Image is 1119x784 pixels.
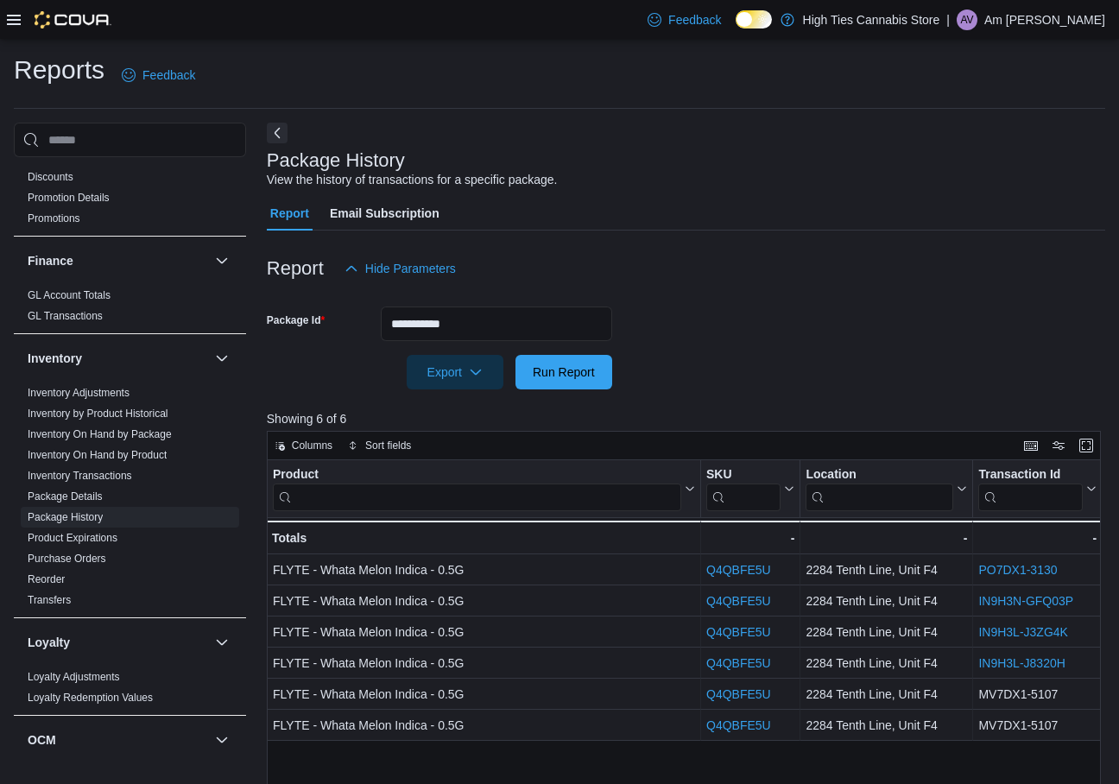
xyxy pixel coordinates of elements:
[273,654,695,674] div: FLYTE - Whata Melon Indica - 0.5G
[28,288,111,302] span: GL Account Totals
[28,289,111,301] a: GL Account Totals
[515,355,612,389] button: Run Report
[28,212,80,225] span: Promotions
[960,9,973,30] span: AV
[1076,435,1097,456] button: Enter fullscreen
[28,387,130,399] a: Inventory Adjustments
[28,470,132,482] a: Inventory Transactions
[273,560,695,581] div: FLYTE - Whata Melon Indica - 0.5G
[978,467,1083,484] div: Transaction Id
[668,11,721,28] span: Feedback
[267,150,405,171] h3: Package History
[803,9,940,30] p: High Ties Cannabis Store
[28,252,208,269] button: Finance
[978,564,1057,578] a: PO7DX1-3130
[28,469,132,483] span: Inventory Transactions
[28,170,73,184] span: Discounts
[806,716,967,737] div: 2284 Tenth Line, Unit F4
[806,467,967,511] button: Location
[28,511,103,523] a: Package History
[28,670,120,684] span: Loyalty Adjustments
[641,3,728,37] a: Feedback
[14,167,246,236] div: Discounts & Promotions
[212,730,232,750] button: OCM
[28,531,117,545] span: Product Expirations
[706,467,781,484] div: SKU
[28,572,65,586] span: Reorder
[28,691,153,705] span: Loyalty Redemption Values
[14,667,246,715] div: Loyalty
[28,532,117,544] a: Product Expirations
[28,634,208,651] button: Loyalty
[28,350,208,367] button: Inventory
[212,632,232,653] button: Loyalty
[267,410,1110,427] p: Showing 6 of 6
[28,553,106,565] a: Purchase Orders
[978,528,1097,548] div: -
[806,467,953,511] div: Location
[292,439,332,452] span: Columns
[806,623,967,643] div: 2284 Tenth Line, Unit F4
[978,467,1097,511] button: Transaction Id
[28,573,65,585] a: Reorder
[706,719,771,733] a: Q4QBFE5U
[706,595,771,609] a: Q4QBFE5U
[28,490,103,503] a: Package Details
[978,716,1097,737] div: MV7DX1-5107
[706,467,794,511] button: SKU
[407,355,503,389] button: Export
[212,250,232,271] button: Finance
[28,731,56,749] h3: OCM
[417,355,493,389] span: Export
[268,435,339,456] button: Columns
[706,657,771,671] a: Q4QBFE5U
[341,435,418,456] button: Sort fields
[28,310,103,322] a: GL Transactions
[28,428,172,440] a: Inventory On Hand by Package
[28,594,71,606] a: Transfers
[272,528,695,548] div: Totals
[28,593,71,607] span: Transfers
[533,364,595,381] span: Run Report
[806,560,967,581] div: 2284 Tenth Line, Unit F4
[706,688,771,702] a: Q4QBFE5U
[365,260,456,277] span: Hide Parameters
[273,685,695,705] div: FLYTE - Whata Melon Indica - 0.5G
[28,448,167,462] span: Inventory On Hand by Product
[330,196,439,231] span: Email Subscription
[28,634,70,651] h3: Loyalty
[1021,435,1041,456] button: Keyboard shortcuts
[806,467,953,484] div: Location
[984,9,1105,30] p: Am [PERSON_NAME]
[806,654,967,674] div: 2284 Tenth Line, Unit F4
[365,439,411,452] span: Sort fields
[806,685,967,705] div: 2284 Tenth Line, Unit F4
[946,9,950,30] p: |
[267,123,288,143] button: Next
[267,313,325,327] label: Package Id
[28,552,106,566] span: Purchase Orders
[273,716,695,737] div: FLYTE - Whata Melon Indica - 0.5G
[28,386,130,400] span: Inventory Adjustments
[706,564,771,578] a: Q4QBFE5U
[28,350,82,367] h3: Inventory
[28,407,168,420] span: Inventory by Product Historical
[267,171,558,189] div: View the history of transactions for a specific package.
[706,467,781,511] div: SKU URL
[706,626,771,640] a: Q4QBFE5U
[14,383,246,617] div: Inventory
[115,58,202,92] a: Feedback
[273,623,695,643] div: FLYTE - Whata Melon Indica - 0.5G
[28,252,73,269] h3: Finance
[14,285,246,333] div: Finance
[978,657,1065,671] a: IN9H3L-J8320H
[978,685,1097,705] div: MV7DX1-5107
[270,196,309,231] span: Report
[28,671,120,683] a: Loyalty Adjustments
[1048,435,1069,456] button: Display options
[28,192,110,204] a: Promotion Details
[338,251,463,286] button: Hide Parameters
[212,348,232,369] button: Inventory
[273,591,695,612] div: FLYTE - Whata Melon Indica - 0.5G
